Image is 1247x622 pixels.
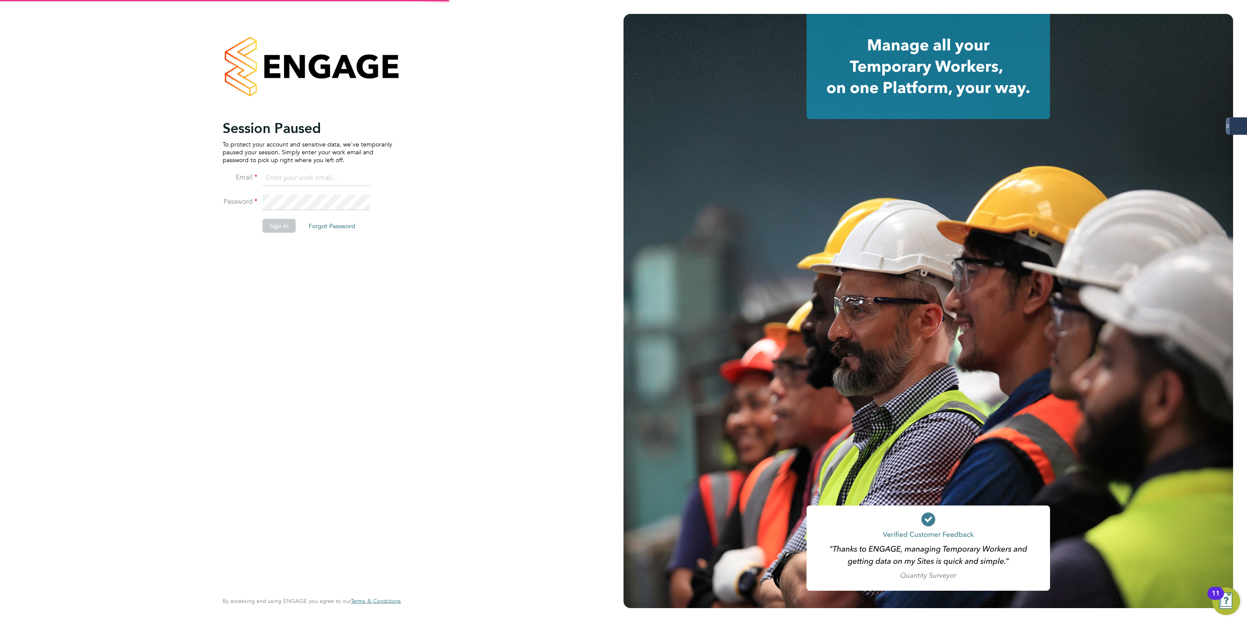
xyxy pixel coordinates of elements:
[223,140,392,164] p: To protect your account and sensitive data, we've temporarily paused your session. Simply enter y...
[223,119,392,136] h2: Session Paused
[302,219,362,233] button: Forgot Password
[223,197,257,206] label: Password
[223,173,257,182] label: Email
[1212,593,1220,605] div: 11
[263,170,370,186] input: Enter your work email...
[263,219,296,233] button: Sign In
[351,598,401,605] a: Terms & Conditions
[223,597,401,605] span: By accessing and using ENGAGE you agree to our
[351,597,401,605] span: Terms & Conditions
[1212,587,1240,615] button: Open Resource Center, 11 new notifications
